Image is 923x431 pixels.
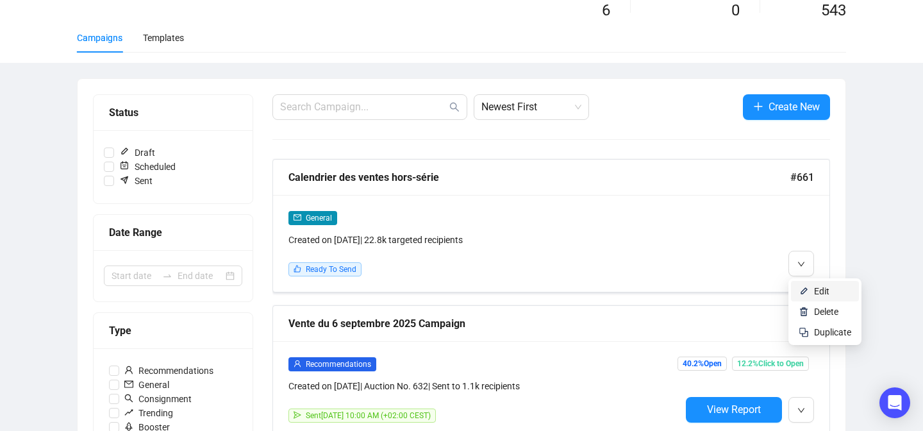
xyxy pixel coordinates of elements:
img: svg+xml;base64,PHN2ZyB4bWxucz0iaHR0cDovL3d3dy53My5vcmcvMjAwMC9zdmciIHhtbG5zOnhsaW5rPSJodHRwOi8vd3... [799,286,809,296]
button: Create New [743,94,830,120]
span: General [306,214,332,223]
span: down [797,407,805,414]
div: Campaigns [77,31,122,45]
a: Calendrier des ventes hors-série#661mailGeneralCreated on [DATE]| 22.8k targeted recipientslikeRe... [272,159,830,292]
div: Type [109,323,237,339]
span: General [119,378,174,392]
div: Status [109,105,237,121]
div: Date Range [109,224,237,241]
span: Delete [814,307,838,317]
span: to [162,271,172,281]
input: Start date [112,269,157,283]
span: Newest First [481,95,581,119]
span: Scheduled [114,160,181,174]
input: End date [178,269,223,283]
span: plus [753,101,763,112]
span: Edit [814,286,829,296]
span: rocket [124,422,133,431]
span: swap-right [162,271,172,281]
button: View Report [686,397,782,423]
span: Duplicate [814,327,851,337]
span: Consignment [119,392,197,406]
span: mail [124,380,133,389]
div: Calendrier des ventes hors-série [288,169,790,185]
span: user [294,360,301,368]
span: like [294,265,301,273]
span: down [797,260,805,268]
span: #661 [790,169,814,185]
img: svg+xml;base64,PHN2ZyB4bWxucz0iaHR0cDovL3d3dy53My5vcmcvMjAwMC9zdmciIHhtbG5zOnhsaW5rPSJodHRwOi8vd3... [799,307,809,317]
span: Ready To Send [306,265,356,274]
input: Search Campaign... [280,99,447,115]
div: Created on [DATE] | Auction No. 632 | Sent to 1.1k recipients [288,379,681,393]
span: 12.2% Click to Open [732,357,809,371]
span: Recommendations [306,360,371,369]
span: user [124,366,133,375]
span: 0 [731,1,740,19]
span: send [294,411,301,419]
span: mail [294,214,301,221]
div: Templates [143,31,184,45]
span: 40.2% Open [678,357,727,371]
img: svg+xml;base64,PHN2ZyB4bWxucz0iaHR0cDovL3d3dy53My5vcmcvMjAwMC9zdmciIHdpZHRoPSIyNCIgaGVpZ2h0PSIyNC... [799,327,809,337]
span: rise [124,408,133,417]
span: search [449,102,460,112]
div: Vente du 6 septembre 2025 Campaign [288,316,790,332]
span: search [124,394,133,403]
span: Trending [119,406,178,420]
span: Draft [114,146,160,160]
span: 6 [602,1,610,19]
span: Recommendations [119,364,219,378]
span: Sent [114,174,158,188]
span: View Report [707,403,761,416]
span: Sent [DATE] 10:00 AM (+02:00 CEST) [306,411,431,420]
span: 543 [821,1,846,19]
div: Open Intercom Messenger [879,387,910,418]
span: Create New [769,99,820,115]
div: Created on [DATE] | 22.8k targeted recipients [288,233,681,247]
